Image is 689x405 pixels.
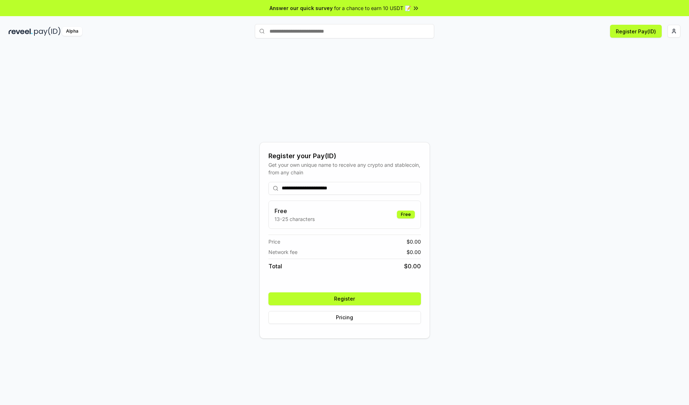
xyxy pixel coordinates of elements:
[9,27,33,36] img: reveel_dark
[610,25,662,38] button: Register Pay(ID)
[269,4,333,12] span: Answer our quick survey
[268,311,421,324] button: Pricing
[334,4,411,12] span: for a chance to earn 10 USDT 📝
[404,262,421,270] span: $ 0.00
[407,238,421,245] span: $ 0.00
[275,207,315,215] h3: Free
[34,27,61,36] img: pay_id
[268,248,297,256] span: Network fee
[268,151,421,161] div: Register your Pay(ID)
[268,262,282,270] span: Total
[62,27,82,36] div: Alpha
[397,211,415,218] div: Free
[275,215,315,223] p: 13-25 characters
[268,161,421,176] div: Get your own unique name to receive any crypto and stablecoin, from any chain
[407,248,421,256] span: $ 0.00
[268,292,421,305] button: Register
[268,238,280,245] span: Price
